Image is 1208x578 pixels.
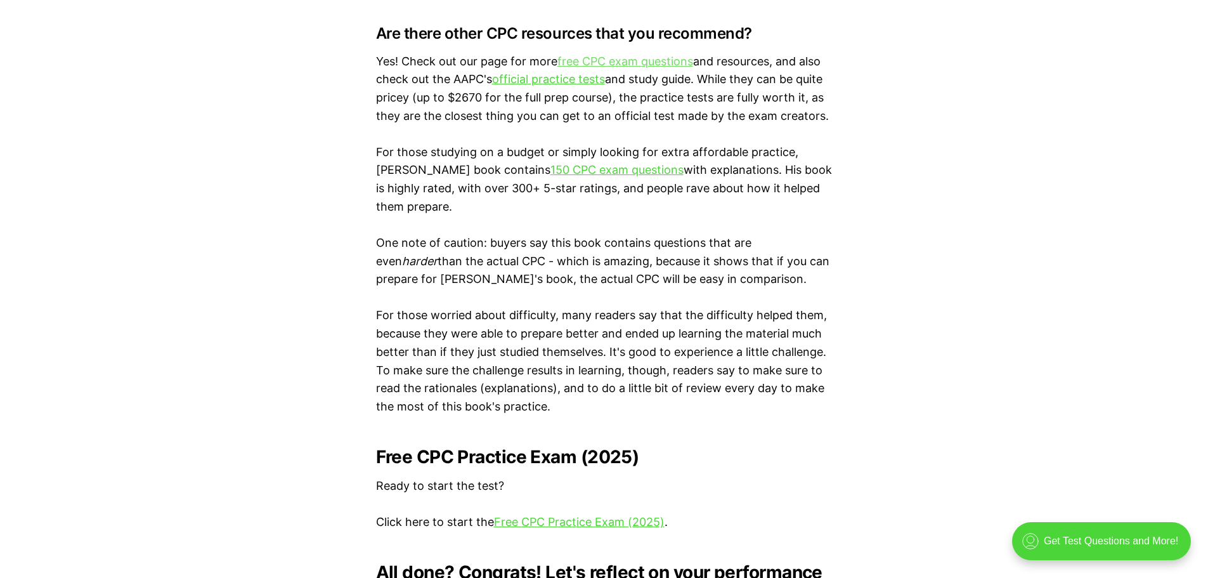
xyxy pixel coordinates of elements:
p: One note of caution: buyers say this book contains questions that are even than the actual CPC - ... [376,234,833,289]
p: For those studying on a budget or simply looking for extra affordable practice, [PERSON_NAME] boo... [376,143,833,216]
a: official practice tests [492,72,605,86]
p: Yes! Check out our page for more and resources, and also check out the AAPC's and study guide. Wh... [376,53,833,126]
h3: Are there other CPC resources that you recommend? [376,25,833,43]
a: free CPC exam questions [557,55,693,68]
a: 150 CPC exam questions [550,163,684,176]
h2: Free CPC Practice Exam (2025) [376,447,833,467]
iframe: portal-trigger [1001,516,1208,578]
p: For those worried about difficulty, many readers say that the difficulty helped them, because the... [376,306,833,416]
p: Ready to start the test? [376,477,833,496]
p: Click here to start the . [376,513,833,532]
em: harder [402,254,438,268]
a: Free CPC Practice Exam (2025) [494,515,665,529]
